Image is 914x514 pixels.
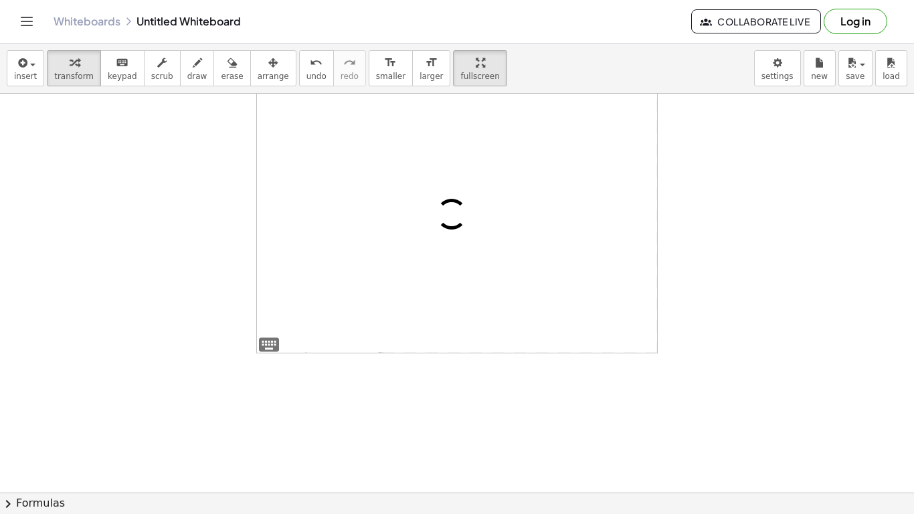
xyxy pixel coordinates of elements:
[47,50,101,86] button: transform
[369,50,413,86] button: format_sizesmaller
[258,72,289,81] span: arrange
[376,72,405,81] span: smaller
[420,72,443,81] span: larger
[116,55,128,71] i: keyboard
[811,72,828,81] span: new
[761,72,794,81] span: settings
[54,15,120,28] a: Whiteboards
[804,50,836,86] button: new
[343,55,356,71] i: redo
[213,50,250,86] button: erase
[7,50,44,86] button: insert
[180,50,215,86] button: draw
[100,50,145,86] button: keyboardkeypad
[883,72,900,81] span: load
[144,50,181,86] button: scrub
[384,55,397,71] i: format_size
[754,50,801,86] button: settings
[838,50,873,86] button: save
[151,72,173,81] span: scrub
[299,50,334,86] button: undoundo
[333,50,366,86] button: redoredo
[824,9,887,34] button: Log in
[412,50,450,86] button: format_sizelarger
[453,50,507,86] button: fullscreen
[187,72,207,81] span: draw
[425,55,438,71] i: format_size
[875,50,907,86] button: load
[250,50,296,86] button: arrange
[341,72,359,81] span: redo
[14,72,37,81] span: insert
[703,15,810,27] span: Collaborate Live
[691,9,821,33] button: Collaborate Live
[16,11,37,32] button: Toggle navigation
[54,72,94,81] span: transform
[306,72,327,81] span: undo
[221,72,243,81] span: erase
[310,55,323,71] i: undo
[108,72,137,81] span: keypad
[460,72,499,81] span: fullscreen
[846,72,864,81] span: save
